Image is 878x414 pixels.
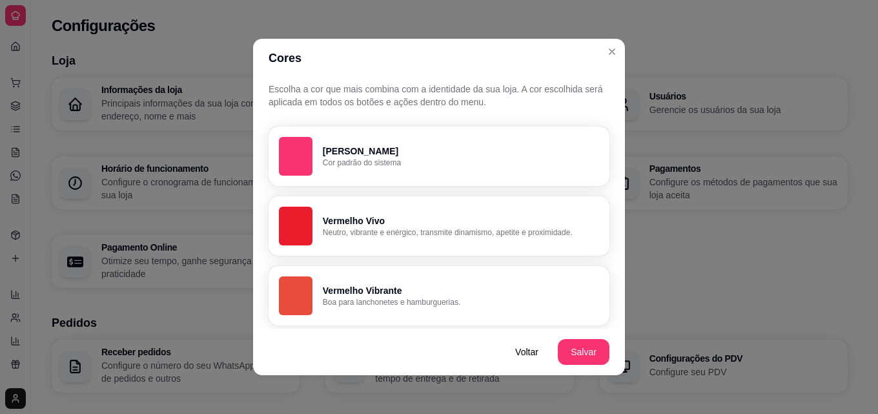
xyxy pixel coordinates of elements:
button: Salvar [558,339,609,365]
p: Escolha a cor que mais combina com a identidade da sua loja. A cor escolhida será aplicada em tod... [269,83,609,109]
button: Vermelho VivoNeutro, vibrante e enérgico, transmite dinamismo, apetite e proximidade. [269,196,609,256]
button: [PERSON_NAME]Cor padrão do sistema [269,127,609,186]
p: Vermelho Vibrante [323,284,599,297]
button: Voltar [501,339,553,365]
button: Vermelho VibranteBoa para lanchonetes e hamburguerias. [269,266,609,326]
button: Close [602,41,622,62]
header: Cores [253,39,625,78]
p: Vermelho Vivo [323,214,599,227]
p: Boa para lanchonetes e hamburguerias. [323,297,599,307]
p: [PERSON_NAME] [323,145,599,158]
p: Neutro, vibrante e enérgico, transmite dinamismo, apetite e proximidade. [323,227,599,238]
p: Cor padrão do sistema [323,158,599,168]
